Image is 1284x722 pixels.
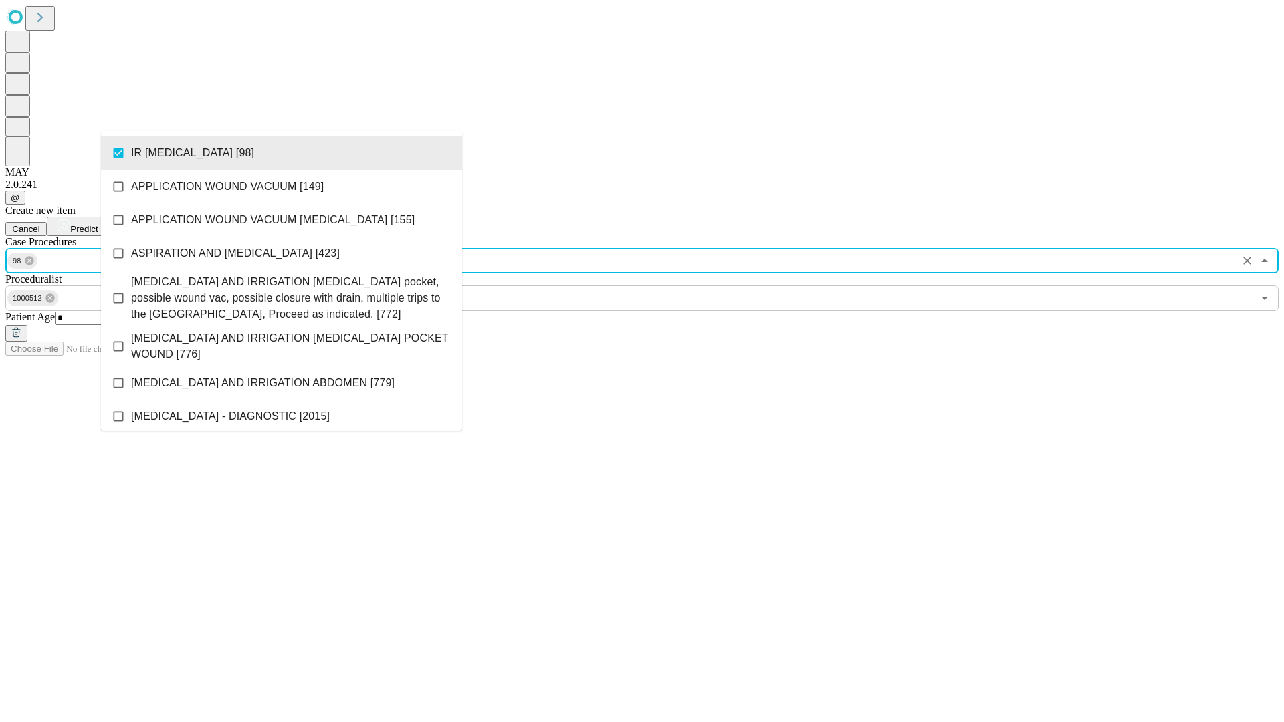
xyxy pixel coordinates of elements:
[7,253,37,269] div: 98
[1255,251,1274,270] button: Close
[5,191,25,205] button: @
[5,205,76,216] span: Create new item
[5,273,62,285] span: Proceduralist
[5,311,55,322] span: Patient Age
[1238,251,1257,270] button: Clear
[7,291,47,306] span: 1000512
[131,178,324,195] span: APPLICATION WOUND VACUUM [149]
[131,408,330,425] span: [MEDICAL_DATA] - DIAGNOSTIC [2015]
[5,236,76,247] span: Scheduled Procedure
[5,166,1279,178] div: MAY
[131,145,254,161] span: IR [MEDICAL_DATA] [98]
[131,330,451,362] span: [MEDICAL_DATA] AND IRRIGATION [MEDICAL_DATA] POCKET WOUND [776]
[131,212,415,228] span: APPLICATION WOUND VACUUM [MEDICAL_DATA] [155]
[7,253,27,269] span: 98
[1255,289,1274,308] button: Open
[47,217,108,236] button: Predict
[11,193,20,203] span: @
[12,224,40,234] span: Cancel
[131,274,451,322] span: [MEDICAL_DATA] AND IRRIGATION [MEDICAL_DATA] pocket, possible wound vac, possible closure with dr...
[131,375,395,391] span: [MEDICAL_DATA] AND IRRIGATION ABDOMEN [779]
[7,290,58,306] div: 1000512
[131,245,340,261] span: ASPIRATION AND [MEDICAL_DATA] [423]
[70,224,98,234] span: Predict
[5,222,47,236] button: Cancel
[5,178,1279,191] div: 2.0.241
